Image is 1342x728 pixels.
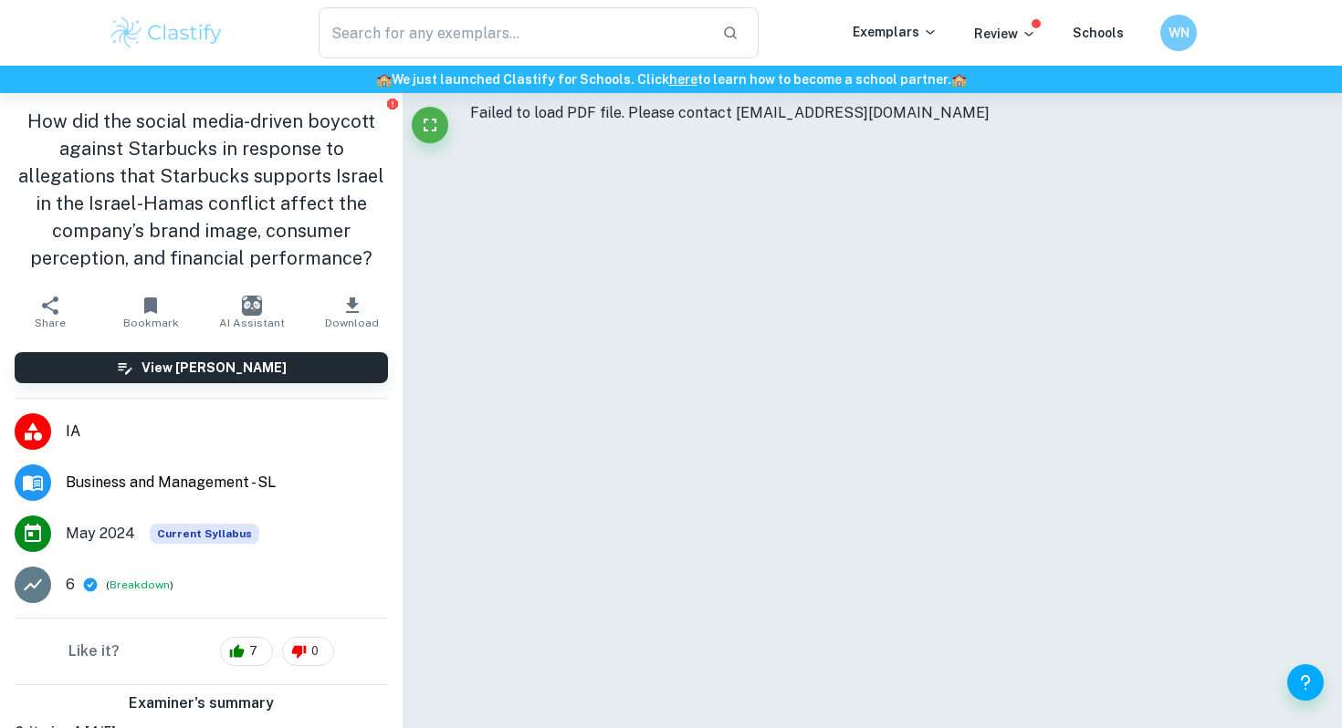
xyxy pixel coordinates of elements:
p: Exemplars [853,22,938,42]
span: 7 [239,642,267,660]
button: Download [302,286,403,338]
a: here [669,72,697,87]
h6: Examiner's summary [7,692,395,714]
a: Schools [1073,26,1124,40]
h6: Like it? [68,640,120,662]
span: Business and Management - SL [66,472,388,494]
input: Search for any exemplars... [319,7,708,58]
h6: We just launched Clastify for Schools. Click to learn how to become a school partner. [4,69,1338,89]
span: 0 [301,642,329,660]
button: WN [1160,15,1197,51]
p: Review [974,24,1036,44]
h6: View [PERSON_NAME] [142,358,287,378]
span: ( ) [106,577,173,594]
button: Help and Feedback [1287,664,1324,701]
span: May 2024 [66,523,135,545]
button: Report issue [385,97,399,110]
div: This exemplar is based on the current syllabus. Feel free to refer to it for inspiration/ideas wh... [150,524,259,544]
button: AI Assistant [202,286,302,338]
span: AI Assistant [219,317,285,329]
img: Clastify logo [109,15,225,51]
span: IA [66,421,388,442]
div: Failed to load PDF file. Please contact [EMAIL_ADDRESS][DOMAIN_NAME] [470,102,1275,124]
span: Download [325,317,379,329]
p: 6 [66,574,75,596]
span: Current Syllabus [150,524,259,544]
span: 🏫 [376,72,392,87]
img: AI Assistant [242,296,262,316]
button: Breakdown [110,577,170,593]
span: Share [35,317,66,329]
span: Bookmark [123,317,179,329]
div: 7 [220,637,273,666]
h1: How did the social media-driven boycott against Starbucks in response to allegations that Starbuc... [15,108,388,272]
button: View [PERSON_NAME] [15,352,388,383]
h6: WN [1169,23,1190,43]
div: 0 [282,637,334,666]
button: Fullscreen [412,107,448,143]
button: Bookmark [100,286,201,338]
span: 🏫 [951,72,967,87]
